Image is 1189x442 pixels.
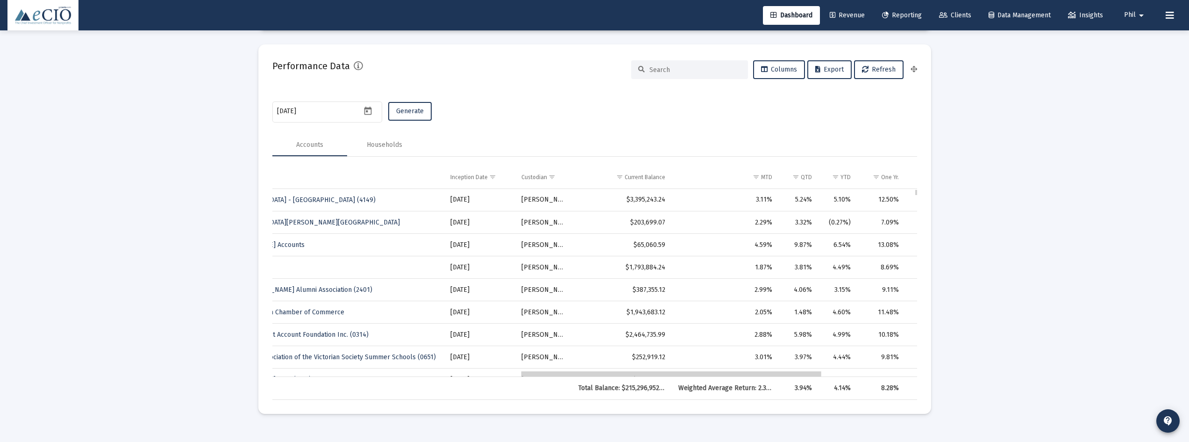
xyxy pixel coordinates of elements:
[912,218,952,227] div: 7.86%
[444,369,515,391] td: [DATE]
[753,174,760,181] span: Show filter options for column 'MTD'
[761,174,772,181] div: MTD
[864,263,899,272] div: 8.69%
[864,285,899,295] div: 9.11%
[223,193,377,207] a: [GEOGRAPHIC_DATA] - [GEOGRAPHIC_DATA] (4149)
[217,166,444,188] td: Column Household
[932,6,979,25] a: Clients
[578,384,665,393] div: Total Balance: $215,296,952.22
[912,263,952,272] div: 7.28%
[515,211,572,234] td: [PERSON_NAME]
[801,174,812,181] div: QTD
[825,308,851,317] div: 4.60%
[1068,11,1103,19] span: Insights
[912,240,952,250] div: 15.05%
[785,218,812,227] div: 3.32%
[361,104,375,117] button: Open calendar
[761,65,797,73] span: Columns
[825,218,851,227] div: (0.27%)
[864,240,899,250] div: 13.08%
[825,195,851,204] div: 5.10%
[224,218,400,226] span: [GEOGRAPHIC_DATA][PERSON_NAME][GEOGRAPHIC_DATA]
[396,107,424,115] span: Generate
[224,196,376,204] span: [GEOGRAPHIC_DATA] - [GEOGRAPHIC_DATA] (4149)
[14,6,71,25] img: Dashboard
[277,108,361,115] input: Select a Date
[572,166,671,188] td: Column Current Balance
[857,166,905,188] td: Column One Yr.
[223,216,401,229] a: [GEOGRAPHIC_DATA][PERSON_NAME][GEOGRAPHIC_DATA]
[854,60,904,79] button: Refresh
[223,350,437,364] a: The Alumni Association of the Victorian Society Summer Schools (0651)
[444,211,515,234] td: [DATE]
[515,369,572,391] td: [PERSON_NAME]
[864,330,899,340] div: 10.18%
[223,283,373,297] a: Camp [PERSON_NAME] Alumni Association (2401)
[825,330,851,340] div: 4.99%
[678,195,773,204] div: 3.11%
[832,174,839,181] span: Show filter options for column 'YTD'
[515,324,572,346] td: [PERSON_NAME]
[873,174,880,181] span: Show filter options for column 'One Yr.'
[224,331,369,339] span: [US_STATE] Trust Account Foundation Inc. (0314)
[819,166,857,188] td: Column YTD
[489,174,496,181] span: Show filter options for column 'Inception Date'
[223,305,345,319] a: Greater Madison Chamber of Commerce
[912,330,952,340] div: 10.24%
[825,384,851,393] div: 4.14%
[770,11,812,19] span: Dashboard
[864,218,899,227] div: 7.09%
[515,166,572,188] td: Column Custodian
[578,285,665,295] div: $387,355.12
[912,353,952,362] div: 12.47%
[625,174,665,181] div: Current Balance
[444,301,515,324] td: [DATE]
[678,384,773,393] div: Weighted Average Return: 2.32%
[578,263,665,272] div: $1,793,884.24
[785,195,812,204] div: 5.24%
[785,330,812,340] div: 5.98%
[515,189,572,211] td: [PERSON_NAME]
[224,353,436,361] span: The Alumni Association of the Victorian Society Summer Schools (0651)
[1162,415,1174,427] mat-icon: contact_support
[825,285,851,295] div: 3.15%
[515,234,572,256] td: [PERSON_NAME]
[989,11,1051,19] span: Data Management
[678,330,773,340] div: 2.88%
[444,166,515,188] td: Column Inception Date
[864,384,899,393] div: 8.28%
[912,195,952,204] div: 11.51%
[515,301,572,324] td: [PERSON_NAME]
[515,346,572,369] td: [PERSON_NAME]
[578,353,665,362] div: $252,919.12
[825,240,851,250] div: 6.54%
[785,384,812,393] div: 3.94%
[785,285,812,295] div: 4.06%
[450,174,488,181] div: Inception Date
[882,11,922,19] span: Reporting
[678,240,773,250] div: 4.59%
[792,174,799,181] span: Show filter options for column 'QTD'
[785,263,812,272] div: 3.81%
[223,328,370,341] a: [US_STATE] Trust Account Foundation Inc. (0314)
[678,218,773,227] div: 2.29%
[272,166,917,400] div: Data grid
[616,174,623,181] span: Show filter options for column 'Current Balance'
[912,308,952,317] div: 5.70%
[785,308,812,317] div: 1.48%
[296,140,323,150] div: Accounts
[830,11,865,19] span: Revenue
[825,263,851,272] div: 4.49%
[875,6,929,25] a: Reporting
[515,256,572,279] td: [PERSON_NAME]
[649,66,741,74] input: Search
[881,174,899,181] div: One Yr.
[367,140,402,150] div: Households
[444,279,515,301] td: [DATE]
[272,58,350,73] h2: Performance Data
[939,11,971,19] span: Clients
[785,240,812,250] div: 9.87%
[678,308,773,317] div: 2.05%
[444,234,515,256] td: [DATE]
[521,174,547,181] div: Custodian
